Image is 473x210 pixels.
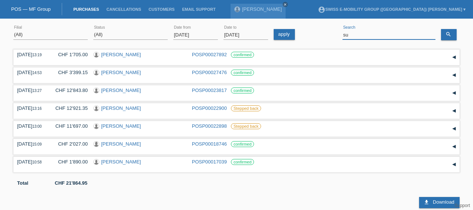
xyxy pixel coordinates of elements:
div: [DATE] [17,70,47,75]
div: CHF 1'890.00 [52,159,88,165]
a: Cancellations [103,7,145,12]
label: confirmed [231,141,254,147]
span: 13:27 [32,89,42,93]
span: 10:58 [32,160,42,164]
a: POSP00023817 [192,87,227,93]
div: CHF 12'921.35 [52,105,88,111]
div: [DATE] [17,123,47,129]
div: CHF 1'705.00 [52,52,88,57]
a: account_circleSwiss E-Mobility Group ([GEOGRAPHIC_DATA]) [PERSON_NAME] ▾ [314,7,469,12]
span: 13:16 [32,106,42,111]
a: [PERSON_NAME] [101,70,141,75]
a: Email Support [178,7,219,12]
div: expand/collapse [448,87,460,99]
a: [PERSON_NAME] [101,105,141,111]
i: download [424,199,429,205]
span: 15:09 [32,142,42,146]
span: Download [433,199,454,205]
a: Customers [145,7,178,12]
div: expand/collapse [448,159,460,170]
a: POSP00017039 [192,159,227,165]
a: [PERSON_NAME] [242,6,282,12]
a: POSP00022900 [192,105,227,111]
a: [PERSON_NAME] [101,141,141,147]
span: 13:00 [32,124,42,128]
div: CHF 11'697.00 [52,123,88,129]
div: expand/collapse [448,70,460,81]
div: CHF 2'027.00 [52,141,88,147]
a: [PERSON_NAME] [101,123,141,129]
label: Stepped back [231,123,261,129]
a: search [441,29,457,40]
div: expand/collapse [448,141,460,152]
a: Purchases [70,7,103,12]
a: download Download [419,197,459,208]
span: 14:53 [32,71,42,75]
div: expand/collapse [448,52,460,63]
a: POSP00022898 [192,123,227,129]
a: [PERSON_NAME] [101,159,141,165]
div: expand/collapse [448,105,460,117]
div: [DATE] [17,52,47,57]
label: confirmed [231,52,254,58]
label: confirmed [231,87,254,93]
label: confirmed [231,70,254,76]
b: Total [17,180,28,186]
div: [DATE] [17,141,47,147]
a: POSP00018746 [192,141,227,147]
i: close [283,3,287,6]
label: Stepped back [231,105,261,111]
div: CHF 3'399.15 [52,70,88,75]
a: POSP00027476 [192,70,227,75]
div: [DATE] [17,87,47,93]
div: expand/collapse [448,123,460,134]
label: confirmed [231,159,254,165]
div: [DATE] [17,159,47,165]
i: search [445,31,451,37]
b: CHF 21'864.95 [55,180,87,186]
div: CHF 12'843.80 [52,87,88,93]
a: [PERSON_NAME] [101,52,141,57]
a: POS — MF Group [11,6,51,12]
a: POSP00027892 [192,52,227,57]
a: apply [274,29,295,40]
div: [DATE] [17,105,47,111]
span: 13:19 [32,53,42,57]
i: account_circle [318,6,325,13]
a: close [283,2,288,7]
a: Support [454,203,470,208]
a: [PERSON_NAME] [101,87,141,93]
